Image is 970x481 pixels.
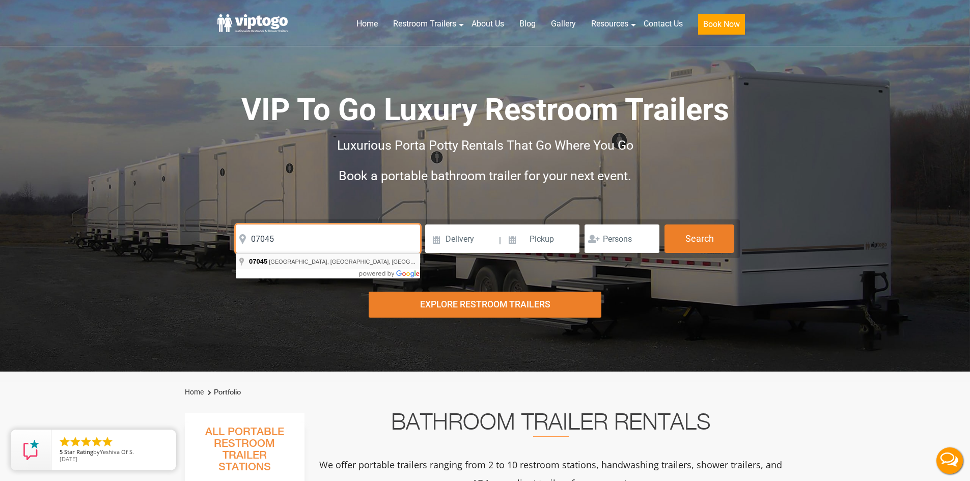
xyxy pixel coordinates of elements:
span: [GEOGRAPHIC_DATA], [GEOGRAPHIC_DATA], [GEOGRAPHIC_DATA] [269,259,450,265]
input: Pickup [503,224,580,253]
a: Restroom Trailers [385,13,464,35]
span: Star Rating [64,448,93,456]
a: Gallery [543,13,584,35]
a: Home [185,388,204,396]
a: Resources [584,13,636,35]
a: Home [349,13,385,35]
li:  [59,436,71,448]
span: VIP To Go Luxury Restroom Trailers [241,92,729,128]
button: Live Chat [929,440,970,481]
span: Luxurious Porta Potty Rentals That Go Where You Go [337,138,633,153]
span: | [499,224,501,257]
span: by [60,449,168,456]
span: Book a portable bathroom trailer for your next event. [339,168,631,183]
span: 5 [60,448,63,456]
input: Where do you need your restroom? [236,224,420,253]
div: Explore Restroom Trailers [369,292,601,318]
span: [DATE] [60,455,77,463]
h2: Bathroom Trailer Rentals [318,413,784,437]
button: Book Now [698,14,745,35]
li:  [80,436,92,448]
li:  [101,436,114,448]
input: Persons [585,224,659,253]
span: 07045 [249,258,267,265]
li:  [91,436,103,448]
img: Review Rating [21,440,41,460]
a: Book Now [690,13,753,41]
li: Portfolio [205,386,241,399]
a: About Us [464,13,512,35]
button: Search [664,224,734,253]
a: Contact Us [636,13,690,35]
a: Blog [512,13,543,35]
li:  [69,436,81,448]
input: Delivery [425,224,498,253]
span: Yeshiva Of S. [100,448,134,456]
